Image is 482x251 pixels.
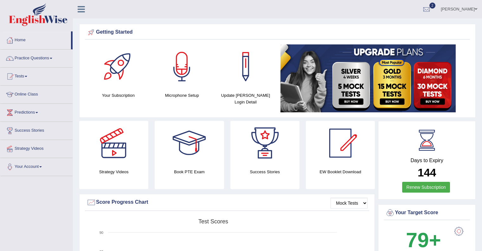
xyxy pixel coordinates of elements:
tspan: Test scores [198,218,228,225]
h4: EW Booklet Download [306,168,375,175]
a: Success Stories [0,122,73,138]
a: Online Class [0,86,73,102]
img: small5.jpg [280,44,456,112]
a: Renew Subscription [402,182,450,193]
text: 90 [100,231,103,234]
div: Score Progress Chart [87,198,368,207]
h4: Your Subscription [90,92,147,99]
h4: Microphone Setup [153,92,211,99]
span: 2 [429,3,436,9]
h4: Days to Expiry [385,158,468,163]
h4: Book PTE Exam [155,168,224,175]
h4: Strategy Videos [79,168,148,175]
div: Getting Started [87,28,468,37]
a: Tests [0,68,73,83]
b: 144 [418,166,436,179]
a: Your Account [0,158,73,174]
a: Practice Questions [0,50,73,65]
a: Predictions [0,104,73,120]
a: Strategy Videos [0,140,73,156]
h4: Update [PERSON_NAME] Login Detail [217,92,274,105]
div: Your Target Score [385,208,468,218]
h4: Success Stories [230,168,299,175]
a: Home [0,31,71,47]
